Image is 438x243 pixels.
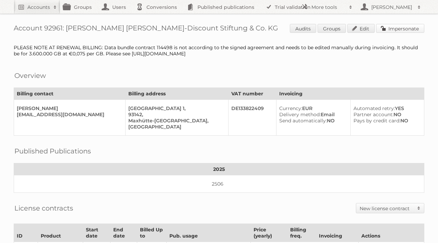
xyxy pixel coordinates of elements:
[370,4,414,11] h2: [PERSON_NAME]
[376,24,424,33] a: Impersonate
[358,224,424,242] th: Actions
[126,88,229,100] th: Billing address
[316,224,358,242] th: Invoicing
[14,70,46,81] h2: Overview
[17,111,120,118] div: [EMAIL_ADDRESS][DOMAIN_NAME]
[318,24,346,33] a: Groups
[353,111,418,118] div: NO
[353,118,418,124] div: NO
[353,105,395,111] span: Automated retry:
[14,163,424,175] th: 2025
[287,224,316,242] th: Billing freq.
[279,105,345,111] div: EUR
[276,88,424,100] th: Invoicing
[14,24,424,34] h1: Account 92961: [PERSON_NAME] [PERSON_NAME]-Discount Stiftung & Co. KG
[414,203,424,213] span: Toggle
[251,224,287,242] th: Price (yearly)
[111,224,137,242] th: End date
[128,105,223,111] div: [GEOGRAPHIC_DATA] 1,
[128,111,223,118] div: 93142,
[279,105,302,111] span: Currency:
[14,88,126,100] th: Billing contact
[14,44,424,57] div: PLEASE NOTE AT RENEWAL BILLING: Data bundle contract 114498 is not according to the signed agreem...
[360,205,414,212] h2: New license contract
[229,100,276,136] td: DE133822409
[27,4,50,11] h2: Accounts
[353,118,400,124] span: Pays by credit card:
[14,175,424,193] td: 2506
[353,105,418,111] div: YES
[356,203,424,213] a: New license contract
[137,224,166,242] th: Billed Up to
[290,24,316,33] a: Audits
[279,111,345,118] div: Email
[14,146,91,156] h2: Published Publications
[14,203,73,213] h2: License contracts
[353,111,394,118] span: Partner account:
[17,105,120,111] div: [PERSON_NAME]
[128,118,223,124] div: Maxhütte-[GEOGRAPHIC_DATA],
[279,111,321,118] span: Delivery method:
[38,224,83,242] th: Product
[14,224,38,242] th: ID
[311,4,346,11] h2: More tools
[83,224,111,242] th: Start date
[279,118,345,124] div: NO
[167,224,251,242] th: Pub. usage
[229,88,276,100] th: VAT number
[347,24,375,33] a: Edit
[128,124,223,130] div: [GEOGRAPHIC_DATA]
[279,118,327,124] span: Send automatically:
